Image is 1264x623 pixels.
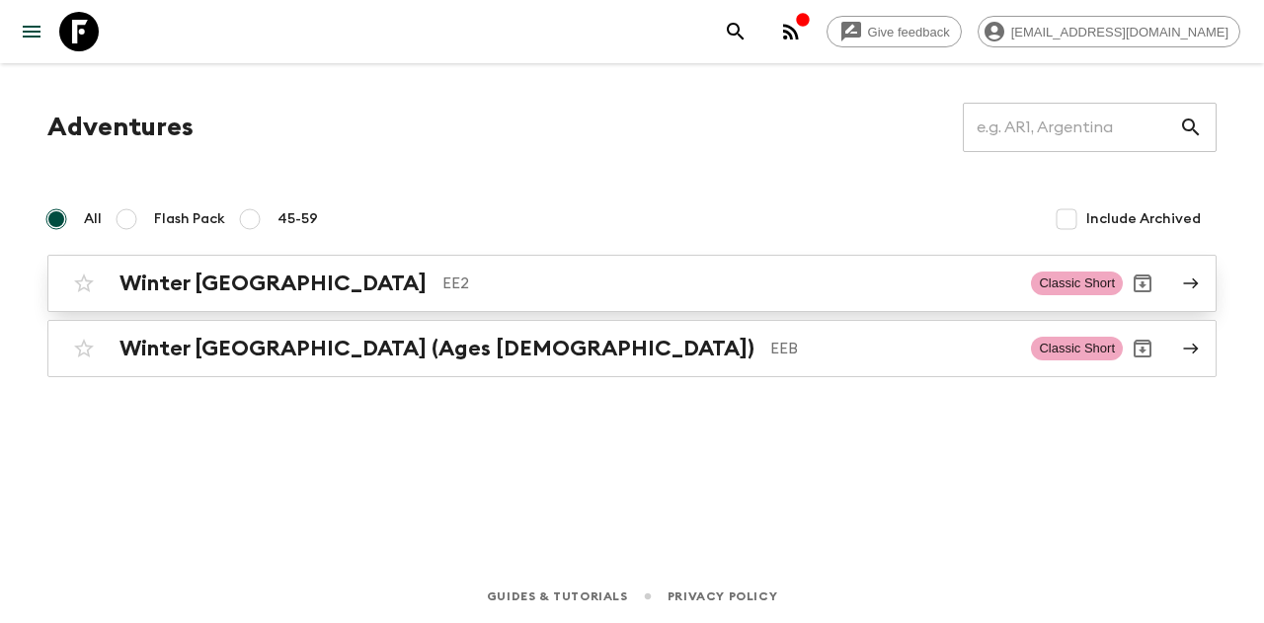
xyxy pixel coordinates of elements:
h2: Winter [GEOGRAPHIC_DATA] (Ages [DEMOGRAPHIC_DATA]) [119,336,754,361]
button: Archive [1123,264,1162,303]
span: [EMAIL_ADDRESS][DOMAIN_NAME] [1000,25,1239,39]
a: Give feedback [827,16,962,47]
a: Privacy Policy [668,585,777,607]
button: menu [12,12,51,51]
span: 45-59 [277,209,318,229]
p: EE2 [442,272,1015,295]
p: EEB [770,337,1015,360]
button: search adventures [716,12,755,51]
a: Winter [GEOGRAPHIC_DATA] (Ages [DEMOGRAPHIC_DATA])EEBClassic ShortArchive [47,320,1217,377]
span: All [84,209,102,229]
span: Give feedback [857,25,961,39]
span: Flash Pack [154,209,225,229]
a: Guides & Tutorials [487,585,628,607]
input: e.g. AR1, Argentina [963,100,1179,155]
h2: Winter [GEOGRAPHIC_DATA] [119,271,427,296]
a: Winter [GEOGRAPHIC_DATA]EE2Classic ShortArchive [47,255,1217,312]
span: Include Archived [1086,209,1201,229]
h1: Adventures [47,108,194,147]
div: [EMAIL_ADDRESS][DOMAIN_NAME] [978,16,1240,47]
span: Classic Short [1031,337,1123,360]
span: Classic Short [1031,272,1123,295]
button: Archive [1123,329,1162,368]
